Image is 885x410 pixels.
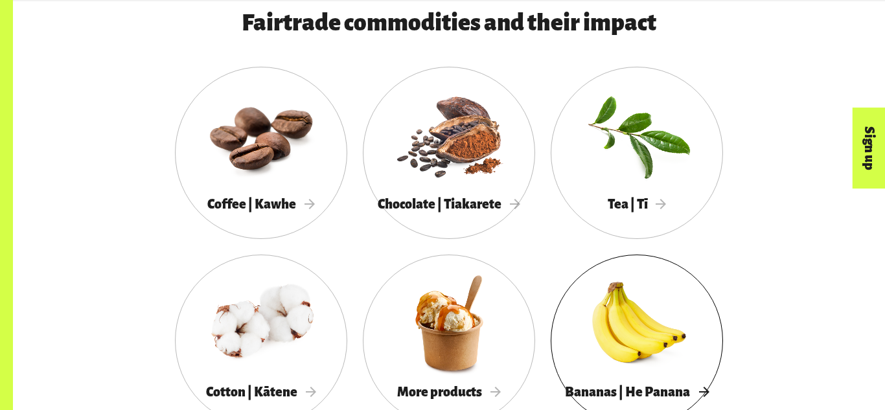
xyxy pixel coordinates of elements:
span: More products [397,385,501,399]
a: Coffee | Kawhe [175,67,347,239]
h3: Fairtrade commodities and their impact [149,10,749,36]
a: Chocolate | Tiakarete [363,67,535,239]
span: Bananas | He Panana [565,385,709,399]
a: Tea | Tī [551,67,723,239]
span: Cotton | Kātene [206,385,316,399]
span: Tea | Tī [608,197,667,211]
span: Coffee | Kawhe [207,197,315,211]
span: Chocolate | Tiakarete [378,197,520,211]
